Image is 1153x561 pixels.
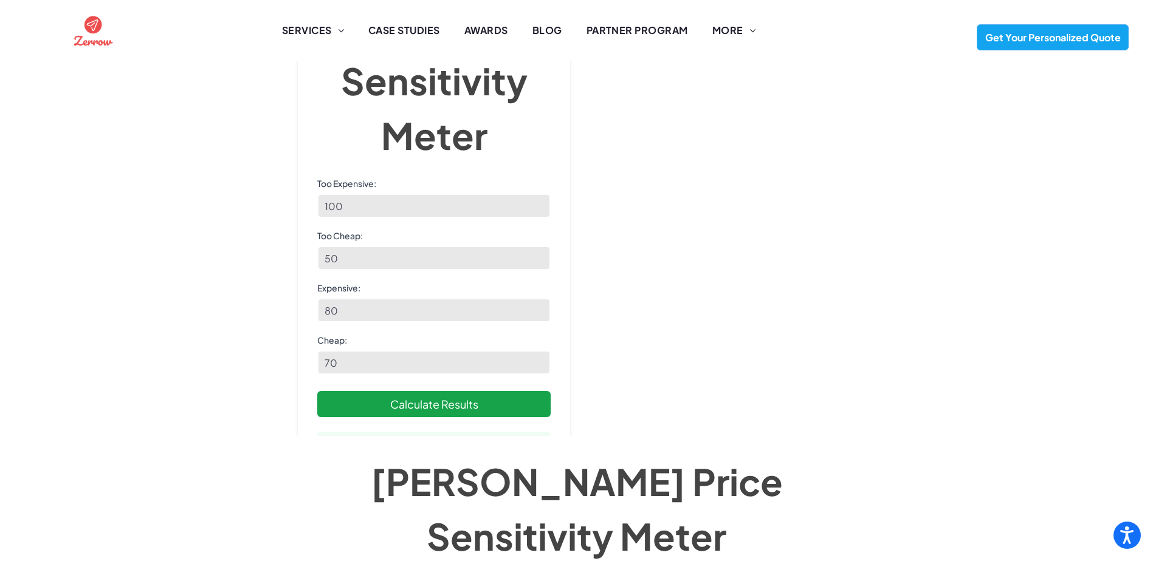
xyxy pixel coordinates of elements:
[317,194,551,218] input: Enter amount
[317,282,551,294] label: Expensive:
[574,23,700,38] a: PARTNER PROGRAM
[356,23,452,38] a: CASE STUDIES
[317,334,551,346] label: Cheap:
[371,458,783,559] span: [PERSON_NAME] Price Sensitivity Meter
[981,25,1125,50] span: Get Your Personalized Quote
[317,350,551,375] input: Enter amount
[270,23,356,38] a: SERVICES
[452,23,520,38] a: AWARDS
[317,298,551,322] input: Enter amount
[317,246,551,270] input: Enter amount
[317,391,551,417] button: Calculate Results
[520,23,574,38] a: BLOG
[317,177,551,189] label: Too Expensive:
[977,24,1129,50] a: Get Your Personalized Quote
[72,9,115,52] img: the logo for zernow is a red circle with an airplane in it .
[700,23,768,38] a: MORE
[317,229,551,242] label: Too Cheap:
